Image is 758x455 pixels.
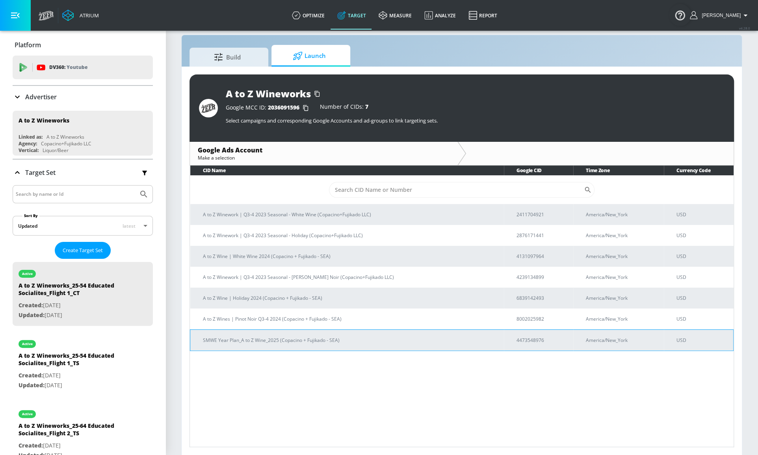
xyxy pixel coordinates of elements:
[676,210,727,219] p: USD
[279,46,339,65] span: Launch
[329,182,595,198] div: Search CID Name or Number
[586,336,658,344] p: America/New_York
[13,262,153,326] div: activeA to Z Wineworks_25-54 Educated Socialites_Flight 1_CTCreated:[DATE]Updated:[DATE]
[203,252,498,260] p: A to Z Wine | White Wine 2024 (Copacino + Fujikado - SEA)
[586,252,658,260] p: America/New_York
[13,111,153,156] div: A to Z WineworksLinked as:A to Z WineworksAgency:Copacino+Fujikado LLCVertical:Liquor/Beer
[13,160,153,186] div: Target Set
[19,147,39,154] div: Vertical:
[63,246,103,255] span: Create Target Set
[203,231,498,240] p: A to Z Winework | Q3-4 2023 Seasonal - Holiday (Copacino+Fujikado LLC)
[13,86,153,108] div: Advertiser
[22,412,33,416] div: active
[46,134,84,140] div: A to Z Wineworks
[516,210,567,219] p: 2411704921
[676,294,727,302] p: USD
[16,189,135,199] input: Search by name or Id
[286,1,331,30] a: optimize
[586,231,658,240] p: America/New_York
[19,311,45,319] span: Updated:
[203,336,498,344] p: SMWE Year Plan_A to Z Wine_2025 (Copacino + Fujikado - SEA)
[19,422,129,441] div: A to Z Wineworks_25-64 Educated Socialites_Flight 2_TS
[197,48,257,67] span: Build
[22,272,33,276] div: active
[19,442,43,449] span: Created:
[19,282,129,301] div: A to Z Wineworks_25-54 Educated Socialites_Flight 1_CT
[13,332,153,396] div: activeA to Z Wineworks_25-54 Educated Socialites_Flight 1_TSCreated:[DATE]Updated:[DATE]
[586,273,658,281] p: America/New_York
[516,336,567,344] p: 4473548976
[25,168,56,177] p: Target Set
[41,140,91,147] div: Copacino+Fujikado LLC
[19,381,129,390] p: [DATE]
[516,315,567,323] p: 8002025982
[22,342,33,346] div: active
[676,273,727,281] p: USD
[19,301,129,310] p: [DATE]
[586,294,658,302] p: America/New_York
[516,252,567,260] p: 4131097964
[62,9,99,21] a: Atrium
[15,41,41,49] p: Platform
[19,371,129,381] p: [DATE]
[13,56,153,79] div: DV360: Youtube
[19,117,69,124] div: A to Z Wineworks
[462,1,503,30] a: Report
[198,154,450,161] div: Make a selection
[43,147,69,154] div: Liquor/Beer
[190,142,457,165] div: Google Ads AccountMake a selection
[516,231,567,240] p: 2876171441
[329,182,584,198] input: Search CID Name or Number
[190,165,504,175] th: CID Name
[198,146,450,154] div: Google Ads Account
[123,223,136,229] span: latest
[76,12,99,19] div: Atrium
[664,165,733,175] th: Currency Code
[13,34,153,56] div: Platform
[19,301,43,309] span: Created:
[67,63,87,71] p: Youtube
[676,231,727,240] p: USD
[19,310,129,320] p: [DATE]
[268,104,299,111] span: 2036091596
[516,294,567,302] p: 6839142493
[18,223,37,229] div: Updated
[573,165,664,175] th: Time Zone
[19,371,43,379] span: Created:
[372,1,418,30] a: measure
[226,87,311,100] div: A to Z Wineworks
[586,210,658,219] p: America/New_York
[676,252,727,260] p: USD
[19,140,37,147] div: Agency:
[19,441,129,451] p: [DATE]
[676,315,727,323] p: USD
[586,315,658,323] p: America/New_York
[226,104,312,112] div: Google MCC ID:
[504,165,573,175] th: Google CID
[418,1,462,30] a: Analyze
[203,273,498,281] p: A to Z Winework | Q3-4 2023 Seasonal - [PERSON_NAME] Noir (Copacino+Fujikado LLC)
[516,273,567,281] p: 4239134899
[331,1,372,30] a: Target
[739,26,750,30] span: v 4.28.0
[19,352,129,371] div: A to Z Wineworks_25-54 Educated Socialites_Flight 1_TS
[203,315,498,323] p: A to Z Wines | Pinot Noir Q3-4 2024 (Copacino + Fujikado - SEA)
[25,93,57,101] p: Advertiser
[203,210,498,219] p: A to Z Winework | Q3-4 2023 Seasonal - White Wine (Copacino+Fujikado LLC)
[19,134,43,140] div: Linked as:
[19,381,45,389] span: Updated:
[49,63,87,72] p: DV360:
[699,13,741,18] span: login as: justin.nim@zefr.com
[226,117,725,124] p: Select campaigns and corresponding Google Accounts and ad-groups to link targeting sets.
[365,103,368,110] span: 7
[22,213,39,218] label: Sort By
[669,4,691,26] button: Open Resource Center
[203,294,498,302] p: A to Z Wine | Holiday 2024 (Copacino + Fujikado - SEA)
[320,104,368,112] div: Number of CIDs:
[55,242,111,259] button: Create Target Set
[676,336,727,344] p: USD
[690,11,750,20] button: [PERSON_NAME]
